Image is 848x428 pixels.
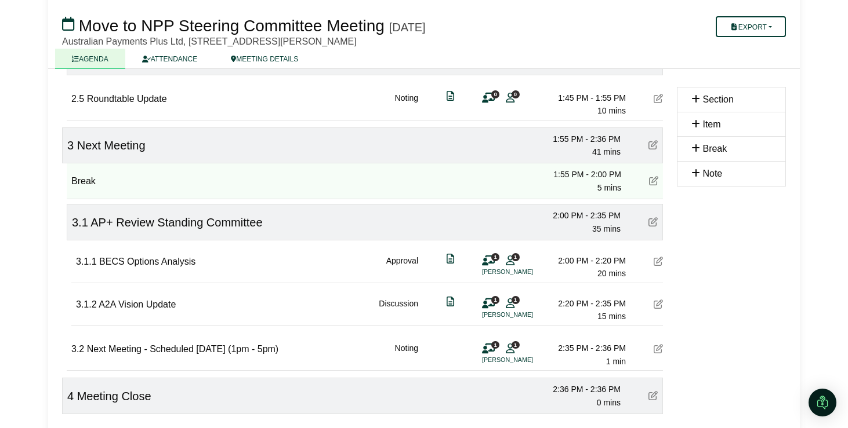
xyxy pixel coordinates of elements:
[702,169,722,178] span: Note
[512,296,520,303] span: 1
[76,257,97,266] span: 3.1.1
[491,90,499,98] span: 0
[67,390,74,403] span: 4
[539,209,621,222] div: 2:00 PM - 2:35 PM
[597,183,621,192] span: 5 mins
[539,383,621,396] div: 2:36 PM - 2:36 PM
[379,297,418,323] div: Discussion
[87,94,167,104] span: Roundtable Update
[77,139,146,152] span: Next Meeting
[592,147,621,156] span: 41 mins
[395,342,418,368] div: Noting
[71,176,96,186] span: Break
[512,253,520,261] span: 1
[386,254,418,280] div: Approval
[545,297,626,310] div: 2:20 PM - 2:35 PM
[539,133,621,145] div: 1:55 PM - 2:36 PM
[67,139,74,152] span: 3
[545,342,626,354] div: 2:35 PM - 2:36 PM
[482,310,569,320] li: [PERSON_NAME]
[545,92,626,104] div: 1:45 PM - 1:55 PM
[512,341,520,349] span: 1
[90,216,262,229] span: AP+ Review Standing Committee
[716,16,786,37] button: Export
[702,144,727,153] span: Break
[491,253,499,261] span: 1
[62,36,357,46] span: Australian Payments Plus Ltd, [STREET_ADDRESS][PERSON_NAME]
[597,398,621,407] span: 0 mins
[702,119,720,129] span: Item
[72,216,88,229] span: 3.1
[512,90,520,98] span: 0
[597,106,626,115] span: 10 mins
[597,269,626,278] span: 20 mins
[125,49,214,69] a: ATTENDANCE
[809,389,836,416] div: Open Intercom Messenger
[71,344,84,354] span: 3.2
[87,344,279,354] span: Next Meeting - Scheduled [DATE] (1pm - 5pm)
[491,296,499,303] span: 1
[76,299,97,309] span: 3.1.2
[99,299,176,309] span: A2A Vision Update
[389,20,426,34] div: [DATE]
[592,224,621,233] span: 35 mins
[55,49,125,69] a: AGENDA
[482,355,569,365] li: [PERSON_NAME]
[214,49,315,69] a: MEETING DETAILS
[606,357,626,366] span: 1 min
[491,341,499,349] span: 1
[482,267,569,277] li: [PERSON_NAME]
[545,254,626,267] div: 2:00 PM - 2:20 PM
[99,257,195,266] span: BECS Options Analysis
[597,312,626,321] span: 15 mins
[79,17,385,35] span: Move to NPP Steering Committee Meeting
[71,94,84,104] span: 2.5
[395,92,418,118] div: Noting
[702,94,733,104] span: Section
[540,168,621,181] div: 1:55 PM - 2:00 PM
[77,390,151,403] span: Meeting Close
